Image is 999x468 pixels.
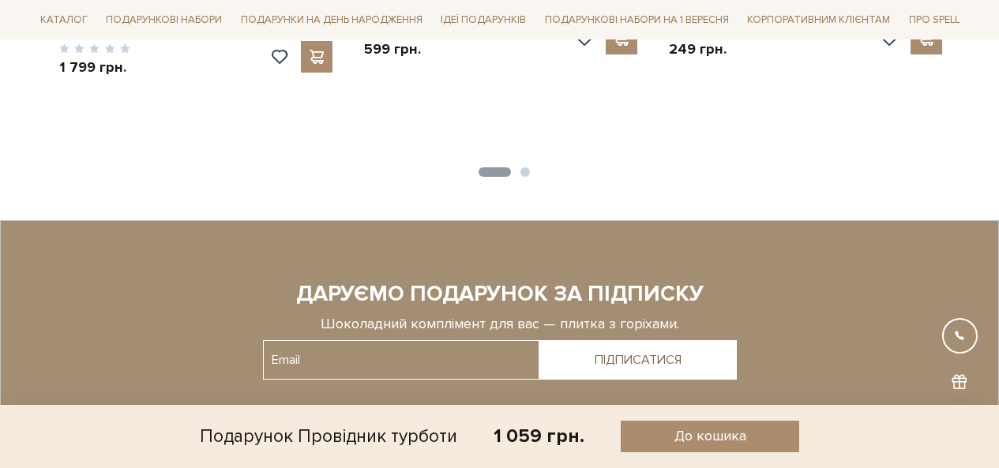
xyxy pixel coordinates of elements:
a: Корпоративним клієнтам [741,6,896,33]
div: Подарунок Провідник турботи [200,421,457,452]
a: Про Spell [903,8,966,32]
button: До кошика [621,421,799,452]
p: 249 грн. [669,40,741,58]
span: До кошика [674,427,746,445]
p: 1 799 грн. [59,58,131,77]
div: 1 059 грн. [494,424,584,448]
a: Подарункові набори на 1 Вересня [539,6,735,33]
a: Подарунки на День народження [235,8,429,32]
a: Ідеї подарунків [434,8,532,32]
p: 599 грн. [364,40,436,58]
button: 1 of 2 [479,167,511,177]
a: Каталог [34,8,94,32]
a: Подарункові набори [100,8,228,32]
button: 2 of 2 [520,167,530,177]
